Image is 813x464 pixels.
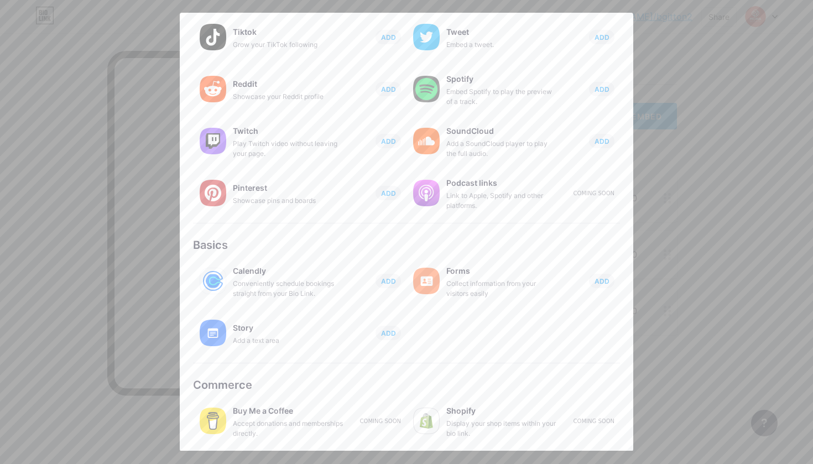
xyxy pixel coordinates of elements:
div: Embed Spotify to play the preview of a track. [446,87,557,107]
img: story [200,320,226,346]
span: ADD [595,137,609,146]
div: Add a text area [233,336,343,346]
div: Link to Apple, Spotify and other platforms. [446,191,557,211]
button: ADD [376,134,401,148]
img: spotify [413,76,440,102]
button: ADD [376,186,401,200]
div: Collect information from your visitors easily [446,279,557,299]
div: Reddit [233,76,343,92]
img: twitch [200,128,226,154]
button: ADD [589,82,614,96]
img: forms [413,268,440,294]
span: ADD [381,33,396,42]
img: soundcloud [413,128,440,154]
button: ADD [589,30,614,44]
img: podcastlinks [413,180,440,206]
button: ADD [589,134,614,148]
div: Pinterest [233,180,343,196]
span: ADD [381,277,396,286]
img: pinterest [200,180,226,206]
div: Shopify [446,403,557,419]
div: Showcase pins and boards [233,196,343,206]
span: ADD [381,85,396,94]
span: ADD [381,329,396,338]
span: ADD [595,85,609,94]
div: Play Twitch video without leaving your page. [233,139,343,159]
div: Basics [193,237,620,253]
div: SoundCloud [446,123,557,139]
div: Story [233,320,343,336]
img: shopify [413,408,440,434]
div: Spotify [446,71,557,87]
div: Coming soon [574,189,614,197]
div: Display your shop items within your bio link. [446,419,557,439]
img: reddit [200,76,226,102]
div: Calendly [233,263,343,279]
div: Coming soon [360,417,401,425]
div: Twitch [233,123,343,139]
img: twitter [413,24,440,50]
img: tiktok [200,24,226,50]
img: buymeacoffee [200,408,226,434]
div: Buy Me a Coffee [233,403,343,419]
div: Tiktok [233,24,343,40]
div: Embed a tweet. [446,40,557,50]
div: Coming soon [574,417,614,425]
button: ADD [376,274,401,288]
button: ADD [376,82,401,96]
div: Commerce [193,377,620,393]
div: Forms [446,263,557,279]
div: Podcast links [446,175,557,191]
span: ADD [595,33,609,42]
div: Add a SoundCloud player to play the full audio. [446,139,557,159]
div: Showcase your Reddit profile [233,92,343,102]
span: ADD [381,189,396,198]
span: ADD [381,137,396,146]
button: ADD [376,30,401,44]
span: ADD [595,277,609,286]
button: ADD [589,274,614,288]
div: Tweet [446,24,557,40]
div: Accept donations and memberships directly. [233,419,343,439]
img: calendly [200,268,226,294]
div: Grow your TikTok following [233,40,343,50]
button: ADD [376,326,401,340]
div: Conveniently schedule bookings straight from your Bio Link. [233,279,343,299]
